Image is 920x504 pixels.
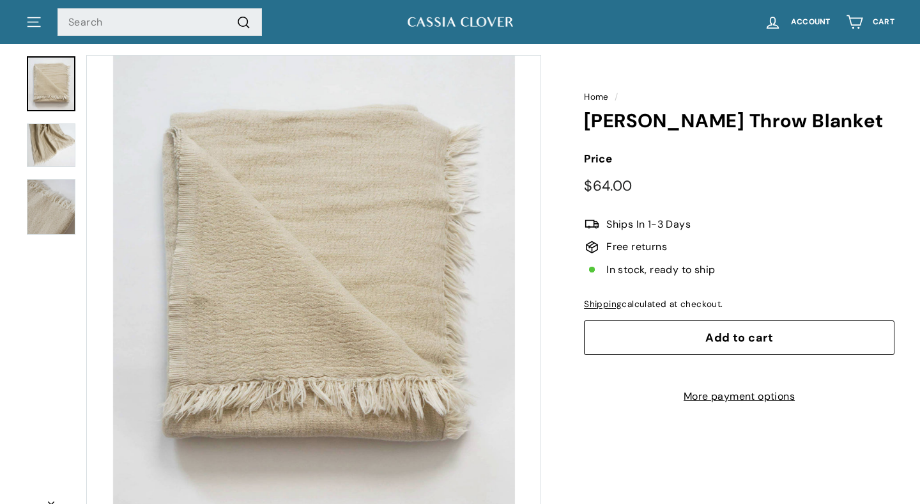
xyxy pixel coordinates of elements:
span: In stock, ready to ship [606,262,715,278]
h1: [PERSON_NAME] Throw Blanket [584,111,894,132]
span: Ships In 1-3 Days [606,216,691,233]
nav: breadcrumbs [584,90,894,104]
img: Flynn Throw Blanket [27,179,75,234]
button: Add to cart [584,320,894,355]
a: Home [584,91,609,102]
label: Price [584,150,894,168]
span: / [611,91,621,102]
span: $64.00 [584,177,632,195]
span: Add to cart [705,330,773,345]
span: Cart [873,18,894,26]
a: More payment options [584,388,894,405]
input: Search [57,8,262,36]
span: Free returns [606,239,667,255]
a: Account [756,3,838,41]
a: Shipping [584,299,622,310]
a: Flynn Throw Blanket [27,179,75,235]
img: Flynn Throw Blanket [27,123,75,168]
a: Flynn Throw Blanket [27,56,75,111]
div: calculated at checkout. [584,297,894,311]
a: Cart [838,3,902,41]
span: Account [791,18,831,26]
